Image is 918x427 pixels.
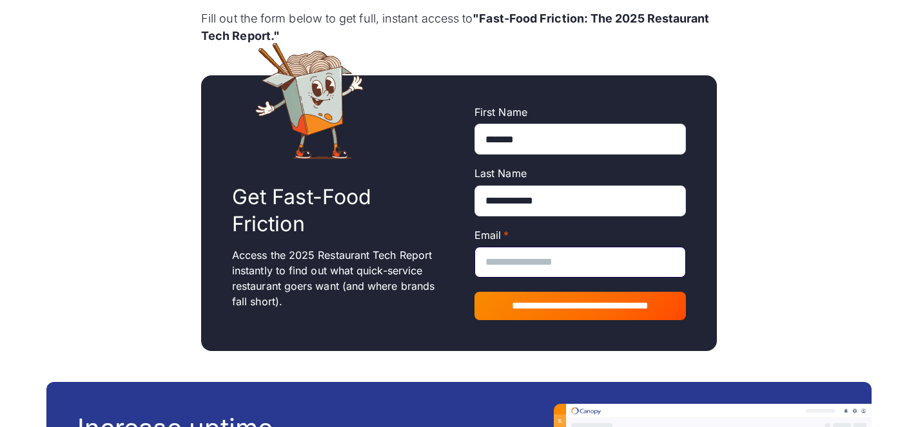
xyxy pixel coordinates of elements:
h2: Get Fast-Food Friction [232,184,444,237]
span: Last Name [474,167,527,180]
p: Fill out the form below to get full, instant access to [201,10,717,44]
span: Email [474,229,501,242]
p: Access the 2025 Restaurant Tech Report instantly to find out what quick-service restaurant goers ... [232,247,444,309]
span: First Name [474,106,527,119]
